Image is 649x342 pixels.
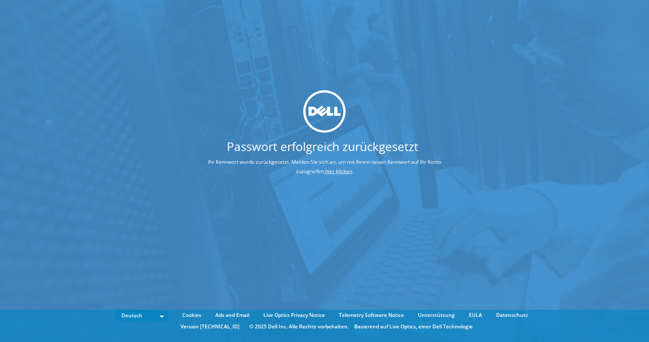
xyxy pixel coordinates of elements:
a: Live Optics Privacy Notice [257,311,331,320]
img: dell_svg_logo.svg [303,90,346,133]
li: Version [TECHNICAL_ID] [176,322,244,331]
li: © 2025 Dell Inc. Alle Rechte vorbehalten. [245,322,353,331]
a: hier klicken [325,168,352,175]
li: Basierend auf Live Optics, einer Dell Technologie [354,322,473,331]
a: Cookies [176,311,208,320]
a: Datenschutz [490,311,534,320]
a: Ads and Email [209,311,256,320]
p: Ihr Kennwort wurde zurückgesetzt. Melden Sie sich an, um mit Ihrem neuen Kennwort auf Ihr Konto z... [162,157,487,176]
a: EULA [463,311,488,320]
a: Telemetry Software Notice [333,311,410,320]
a: Unterstützung [412,311,461,320]
h1: Passwort erfolgreich zurückgesetzt [162,140,483,152]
